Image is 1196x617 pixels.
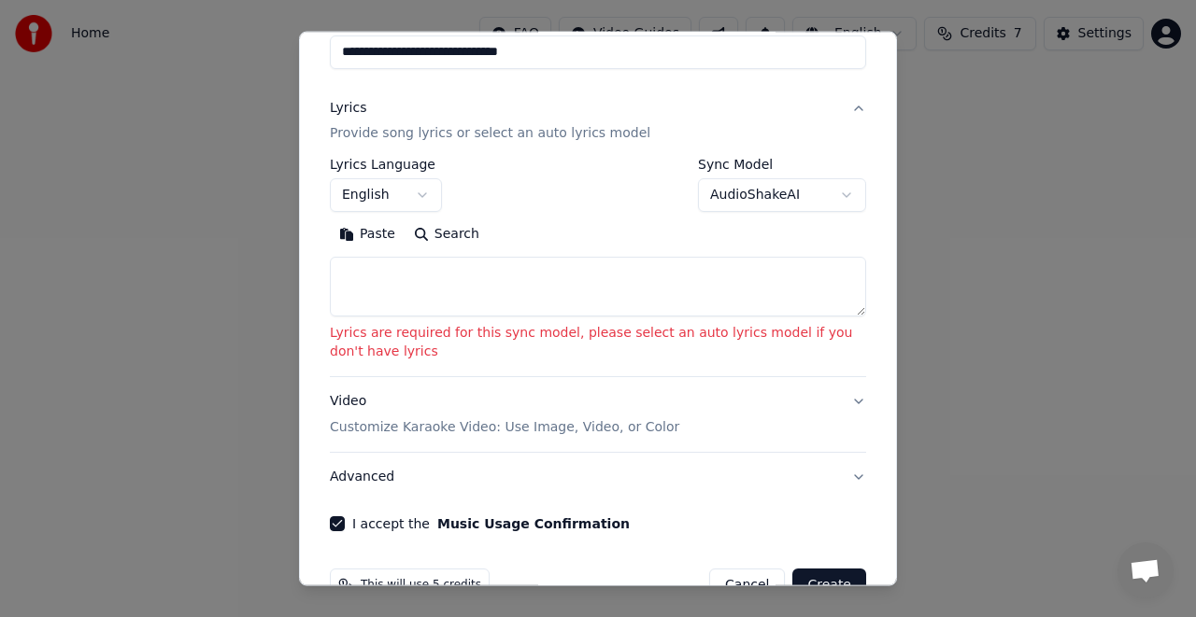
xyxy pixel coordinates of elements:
[361,578,481,593] span: This will use 5 credits
[330,453,866,501] button: Advanced
[330,219,405,249] button: Paste
[330,377,866,452] button: VideoCustomize Karaoke Video: Use Image, Video, or Color
[405,219,489,249] button: Search
[330,124,650,143] p: Provide song lyrics or select an auto lyrics model
[437,517,630,530] button: I accept the
[330,324,866,361] p: Lyrics are required for this sync model, please select an auto lyrics model if you don't have lyrics
[330,418,679,437] p: Customize Karaoke Video: Use Image, Video, or Color
[330,392,679,437] div: Video
[698,158,866,171] label: Sync Model
[330,98,366,117] div: Lyrics
[330,158,866,376] div: LyricsProvide song lyrics or select an auto lyrics model
[330,158,442,171] label: Lyrics Language
[352,517,630,530] label: I accept the
[709,568,785,602] button: Cancel
[792,568,866,602] button: Create
[330,83,866,158] button: LyricsProvide song lyrics or select an auto lyrics model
